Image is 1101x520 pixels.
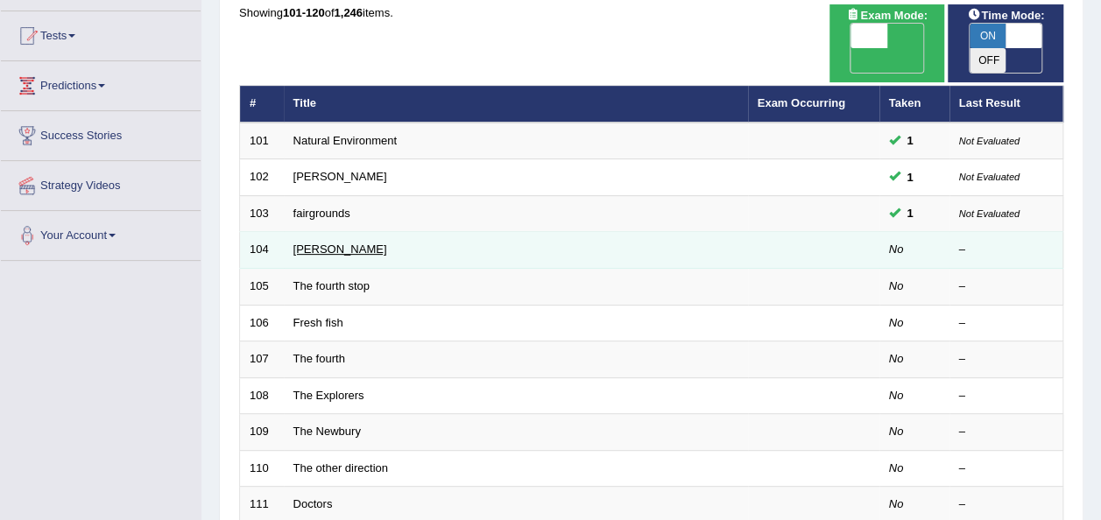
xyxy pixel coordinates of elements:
th: Title [284,86,748,123]
span: ON [970,24,1006,48]
a: The fourth stop [293,279,370,292]
div: – [959,460,1054,477]
a: Success Stories [1,111,201,155]
em: No [889,242,904,256]
td: 101 [240,123,284,159]
a: Doctors [293,497,333,510]
a: Your Account [1,211,201,255]
a: The other direction [293,461,388,474]
td: 110 [240,450,284,487]
td: 103 [240,195,284,232]
a: Tests [1,11,201,55]
a: The Newbury [293,425,361,438]
div: – [959,388,1054,404]
span: Exam Mode: [839,6,934,25]
a: Exam Occurring [758,96,845,109]
a: Fresh fish [293,316,343,329]
em: No [889,425,904,438]
span: Time Mode: [960,6,1051,25]
td: 107 [240,341,284,378]
b: 101-120 [283,6,325,19]
td: 106 [240,305,284,341]
em: No [889,389,904,402]
small: Not Evaluated [959,208,1020,219]
em: No [889,497,904,510]
small: Not Evaluated [959,172,1020,182]
a: Natural Environment [293,134,398,147]
a: Predictions [1,61,201,105]
td: 105 [240,269,284,306]
div: – [959,496,1054,513]
a: [PERSON_NAME] [293,242,387,256]
span: OFF [970,48,1006,73]
td: 108 [240,377,284,414]
div: Show exams occurring in exams [829,4,945,82]
span: You can still take this question [900,204,921,222]
a: fairgrounds [293,207,350,220]
a: Strategy Videos [1,161,201,205]
div: – [959,424,1054,440]
span: You can still take this question [900,168,921,186]
a: The Explorers [293,389,364,402]
th: Taken [879,86,949,123]
td: 102 [240,159,284,196]
td: 104 [240,232,284,269]
em: No [889,316,904,329]
th: Last Result [949,86,1063,123]
em: No [889,461,904,474]
em: No [889,279,904,292]
a: The fourth [293,352,345,365]
td: 109 [240,414,284,451]
a: [PERSON_NAME] [293,170,387,183]
th: # [240,86,284,123]
div: – [959,242,1054,258]
div: – [959,351,1054,368]
div: – [959,278,1054,295]
b: 1,246 [334,6,363,19]
em: No [889,352,904,365]
div: – [959,315,1054,332]
span: You can still take this question [900,131,921,150]
small: Not Evaluated [959,136,1020,146]
div: Showing of items. [239,4,1063,21]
